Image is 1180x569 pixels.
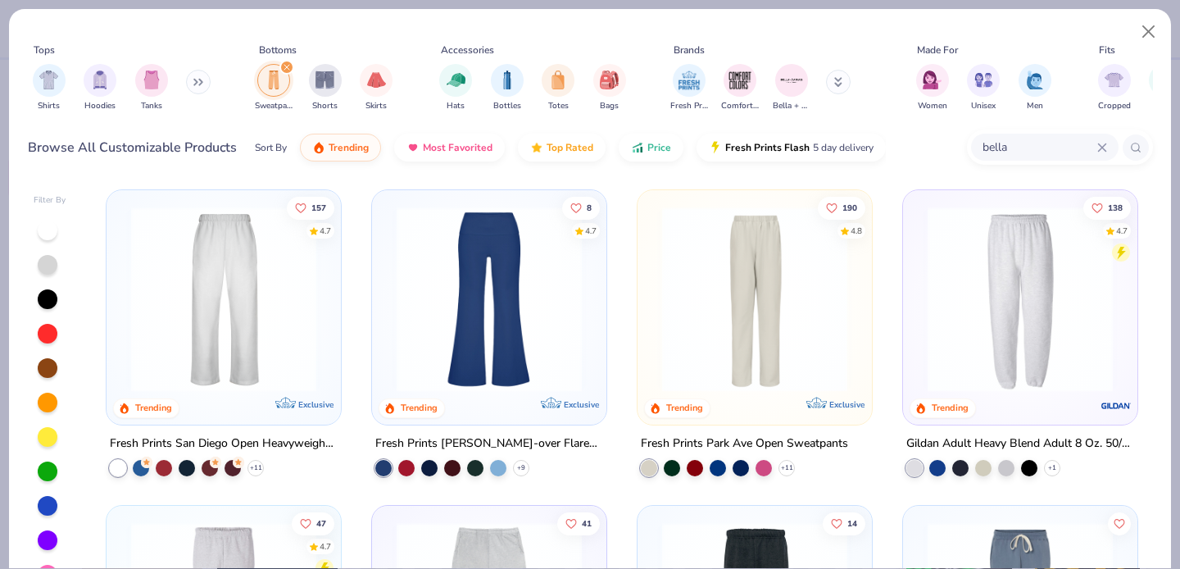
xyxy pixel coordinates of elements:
[542,64,574,112] button: filter button
[813,139,874,157] span: 5 day delivery
[1108,203,1123,212] span: 138
[847,519,857,527] span: 14
[1098,64,1131,112] div: filter for Cropped
[135,64,168,112] button: filter button
[493,100,521,112] span: Bottles
[388,207,590,392] img: f981a934-f33f-4490-a3ad-477cd5e6773b
[439,64,472,112] div: filter for Hats
[33,64,66,112] button: filter button
[123,207,324,392] img: df5250ff-6f61-4206-a12c-24931b20f13c
[312,100,338,112] span: Shorts
[916,64,949,112] div: filter for Women
[255,64,293,112] button: filter button
[530,141,543,154] img: TopRated.gif
[916,64,949,112] button: filter button
[677,68,701,93] img: Fresh Prints Image
[773,64,810,112] button: filter button
[709,141,722,154] img: flash.gif
[518,134,606,162] button: Top Rated
[406,141,420,154] img: most_fav.gif
[967,64,1000,112] button: filter button
[721,64,759,112] div: filter for Comfort Colors
[670,64,708,112] button: filter button
[33,64,66,112] div: filter for Shirts
[300,134,381,162] button: Trending
[39,71,58,89] img: Shirts Image
[593,64,626,112] button: filter button
[779,68,804,93] img: Bella + Canvas Image
[670,100,708,112] span: Fresh Prints
[600,71,618,89] img: Bags Image
[1026,71,1044,89] img: Men Image
[967,64,1000,112] div: filter for Unisex
[1098,100,1131,112] span: Cropped
[823,512,865,535] button: Like
[360,64,393,112] div: filter for Skirts
[1105,71,1123,89] img: Cropped Image
[728,68,752,93] img: Comfort Colors Image
[917,43,958,57] div: Made For
[906,434,1134,454] div: Gildan Adult Heavy Blend Adult 8 Oz. 50/50 Sweatpants
[309,64,342,112] div: filter for Shorts
[1099,43,1115,57] div: Fits
[1108,512,1131,535] button: Like
[143,71,161,89] img: Tanks Image
[842,203,857,212] span: 190
[564,399,599,410] span: Exclusive
[590,207,792,392] img: d3640c6c-b7cc-437e-9c32-b4e0b5864f30
[84,100,116,112] span: Hoodies
[1019,64,1051,112] div: filter for Men
[288,196,335,219] button: Like
[110,434,338,454] div: Fresh Prints San Diego Open Heavyweight Sweatpants
[773,100,810,112] span: Bella + Canvas
[855,207,1056,392] img: c944d931-fb25-49bb-ae8c-568f6273e60a
[725,141,810,154] span: Fresh Prints Flash
[34,43,55,57] div: Tops
[919,207,1121,392] img: 13b9c606-79b1-4059-b439-68fabb1693f9
[84,64,116,112] button: filter button
[259,43,297,57] div: Bottoms
[255,140,287,155] div: Sort By
[549,71,567,89] img: Totes Image
[423,141,492,154] span: Most Favorited
[38,100,60,112] span: Shirts
[265,71,283,89] img: Sweatpants Image
[1099,389,1132,422] img: Gildan logo
[1098,64,1131,112] button: filter button
[517,463,525,473] span: + 9
[981,138,1097,157] input: Try "T-Shirt"
[498,71,516,89] img: Bottles Image
[619,134,683,162] button: Price
[447,71,465,89] img: Hats Image
[250,463,262,473] span: + 11
[312,203,327,212] span: 157
[562,196,600,219] button: Like
[851,225,862,237] div: 4.8
[1019,64,1051,112] button: filter button
[674,43,705,57] div: Brands
[491,64,524,112] div: filter for Bottles
[557,512,600,535] button: Like
[255,100,293,112] span: Sweatpants
[441,43,494,57] div: Accessories
[141,100,162,112] span: Tanks
[84,64,116,112] div: filter for Hoodies
[1027,100,1043,112] span: Men
[1083,196,1131,219] button: Like
[654,207,855,392] img: 0ed6d0be-3a42-4fd2-9b2a-c5ffc757fdcf
[317,519,327,527] span: 47
[829,399,865,410] span: Exclusive
[375,434,603,454] div: Fresh Prints [PERSON_NAME]-over Flared Pants
[641,434,848,454] div: Fresh Prints Park Ave Open Sweatpants
[670,64,708,112] div: filter for Fresh Prints
[320,225,332,237] div: 4.7
[974,71,993,89] img: Unisex Image
[135,64,168,112] div: filter for Tanks
[697,134,886,162] button: Fresh Prints Flash5 day delivery
[312,141,325,154] img: trending.gif
[439,64,472,112] button: filter button
[918,100,947,112] span: Women
[587,203,592,212] span: 8
[548,100,569,112] span: Totes
[721,64,759,112] button: filter button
